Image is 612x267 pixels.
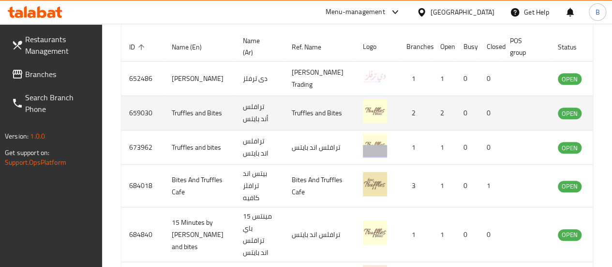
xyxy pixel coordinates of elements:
[326,6,385,18] div: Menu-management
[172,41,214,53] span: Name (En)
[558,74,582,85] span: OPEN
[5,130,29,142] span: Version:
[456,96,479,130] td: 0
[456,62,479,96] td: 0
[25,33,94,57] span: Restaurants Management
[284,130,355,165] td: ترافلس اند بايتس
[235,130,284,165] td: ترافلس اند بايتس
[164,96,235,130] td: Truffles and Bites
[456,130,479,165] td: 0
[363,133,387,157] img: Truffles and bites
[479,96,502,130] td: 0
[355,32,399,62] th: Logo
[4,63,102,86] a: Branches
[235,165,284,207] td: بيتس اند ترافلز كافيه
[284,165,355,207] td: Bites And Truffles Cafe
[433,207,456,262] td: 1
[558,181,582,192] span: OPEN
[121,130,164,165] td: 673962
[456,207,479,262] td: 0
[363,220,387,245] img: 15 Minutes by Truffles and bites
[510,35,538,58] span: POS group
[433,130,456,165] td: 1
[399,62,433,96] td: 1
[292,41,334,53] span: Ref. Name
[164,130,235,165] td: Truffles and bites
[433,96,456,130] td: 2
[363,172,387,196] img: Bites And Truffles Cafe
[284,207,355,262] td: ترافلس اند بايتس
[5,156,66,169] a: Support.OpsPlatform
[399,32,433,62] th: Branches
[433,165,456,207] td: 1
[363,99,387,123] img: Truffles and Bites
[4,86,102,121] a: Search Branch Phone
[4,28,102,63] a: Restaurants Management
[164,207,235,262] td: 15 Minutes by [PERSON_NAME] and bites
[479,207,502,262] td: 0
[399,130,433,165] td: 1
[399,96,433,130] td: 2
[558,41,589,53] span: Status
[431,7,494,17] div: [GEOGRAPHIC_DATA]
[121,165,164,207] td: 684018
[558,142,582,154] span: OPEN
[25,92,94,115] span: Search Branch Phone
[164,165,235,207] td: Bites And Truffles Cafe
[558,108,582,119] div: OPEN
[399,165,433,207] td: 3
[284,96,355,130] td: Truffles and Bites
[235,62,284,96] td: دى ترفلز
[243,35,272,58] span: Name (Ar)
[456,32,479,62] th: Busy
[433,32,456,62] th: Open
[558,73,582,85] div: OPEN
[558,229,582,240] span: OPEN
[25,68,94,80] span: Branches
[399,207,433,262] td: 1
[30,130,45,142] span: 1.0.0
[235,207,284,262] td: 15 مينتس باي ترافلس اند بايتس
[121,62,164,96] td: 652486
[595,7,599,17] span: B
[235,96,284,130] td: ترافلس أند بايتس
[284,62,355,96] td: [PERSON_NAME] Trading
[5,146,49,159] span: Get support on:
[121,96,164,130] td: 659030
[558,108,582,119] span: OPEN
[456,165,479,207] td: 0
[479,165,502,207] td: 1
[363,64,387,89] img: Dee Truffles
[479,32,502,62] th: Closed
[479,62,502,96] td: 0
[121,207,164,262] td: 684840
[129,41,148,53] span: ID
[164,62,235,96] td: [PERSON_NAME]
[479,130,502,165] td: 0
[433,62,456,96] td: 1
